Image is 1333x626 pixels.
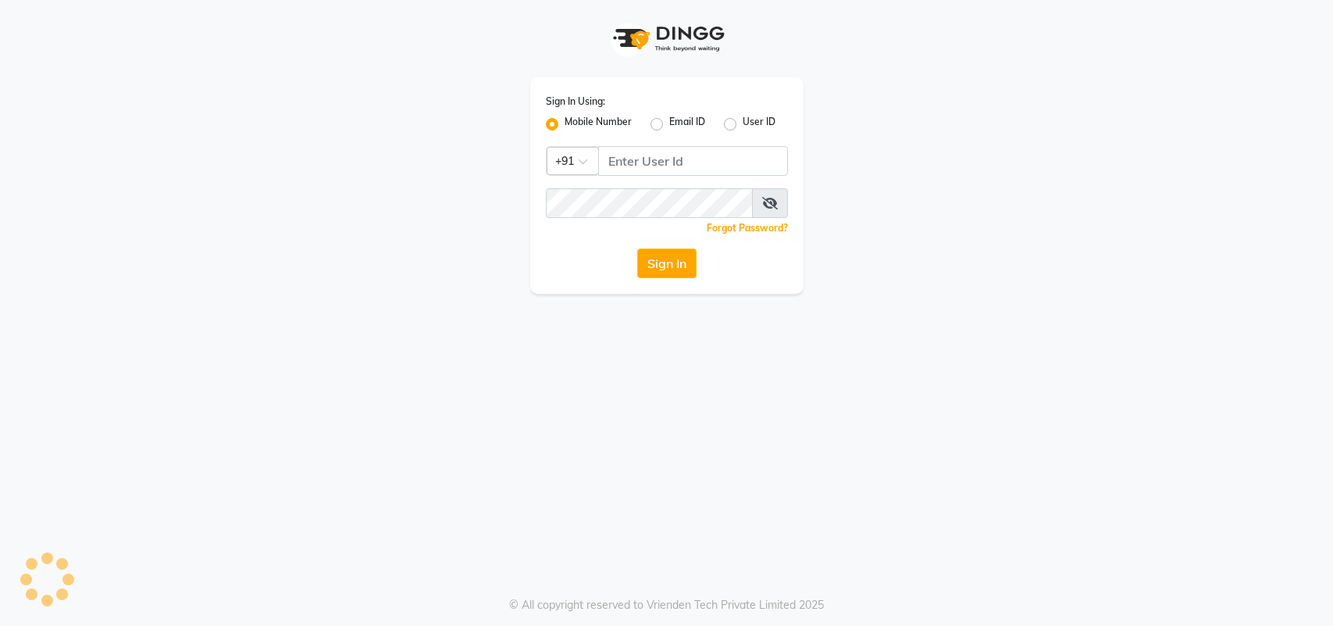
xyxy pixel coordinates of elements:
[604,16,729,62] img: logo1.svg
[743,115,775,134] label: User ID
[598,146,788,176] input: Username
[637,249,697,278] button: Sign In
[546,188,753,218] input: Username
[669,115,705,134] label: Email ID
[565,115,632,134] label: Mobile Number
[707,222,788,234] a: Forgot Password?
[546,95,605,109] label: Sign In Using:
